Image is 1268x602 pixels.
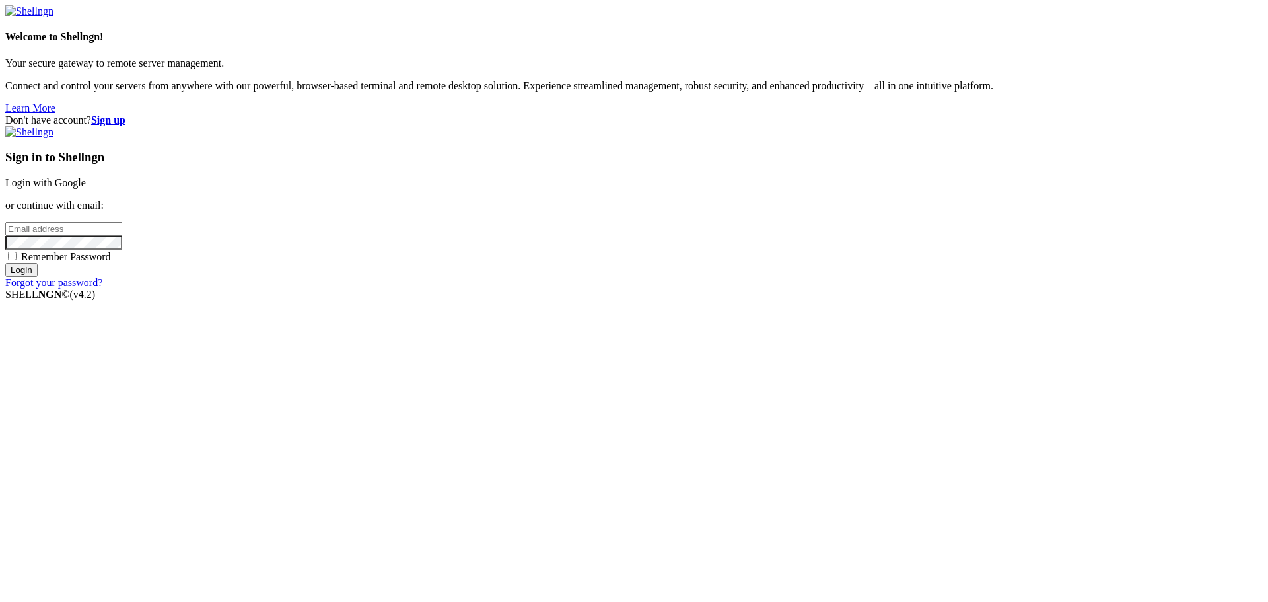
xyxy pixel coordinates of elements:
input: Email address [5,222,122,236]
p: Your secure gateway to remote server management. [5,57,1263,69]
a: Forgot your password? [5,277,102,288]
span: Remember Password [21,251,111,262]
div: Don't have account? [5,114,1263,126]
p: Connect and control your servers from anywhere with our powerful, browser-based terminal and remo... [5,80,1263,92]
h3: Sign in to Shellngn [5,150,1263,165]
p: or continue with email: [5,200,1263,211]
span: SHELL © [5,289,95,300]
img: Shellngn [5,126,53,138]
img: Shellngn [5,5,53,17]
span: 4.2.0 [70,289,96,300]
input: Login [5,263,38,277]
a: Learn More [5,102,55,114]
a: Login with Google [5,177,86,188]
a: Sign up [91,114,125,126]
input: Remember Password [8,252,17,260]
b: NGN [38,289,62,300]
h4: Welcome to Shellngn! [5,31,1263,43]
